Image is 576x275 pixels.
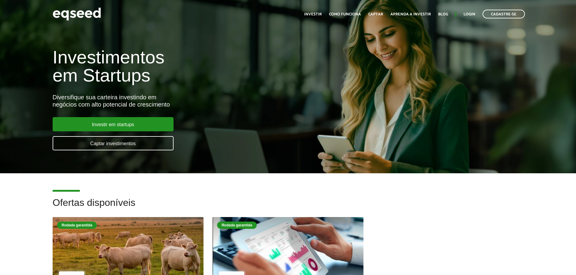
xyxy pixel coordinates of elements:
[304,12,322,16] a: Investir
[53,94,332,108] div: Diversifique sua carteira investindo em negócios com alto potencial de crescimento
[57,222,97,229] div: Rodada garantida
[368,12,383,16] a: Captar
[53,48,332,85] h1: Investimentos em Startups
[329,12,361,16] a: Como funciona
[390,12,431,16] a: Aprenda a investir
[53,136,174,150] a: Captar investimentos
[53,117,174,131] a: Investir em startups
[464,12,475,16] a: Login
[483,10,525,18] a: Cadastre-se
[53,197,524,217] h2: Ofertas disponíveis
[438,12,448,16] a: Blog
[217,222,257,229] div: Rodada garantida
[53,6,101,22] img: EqSeed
